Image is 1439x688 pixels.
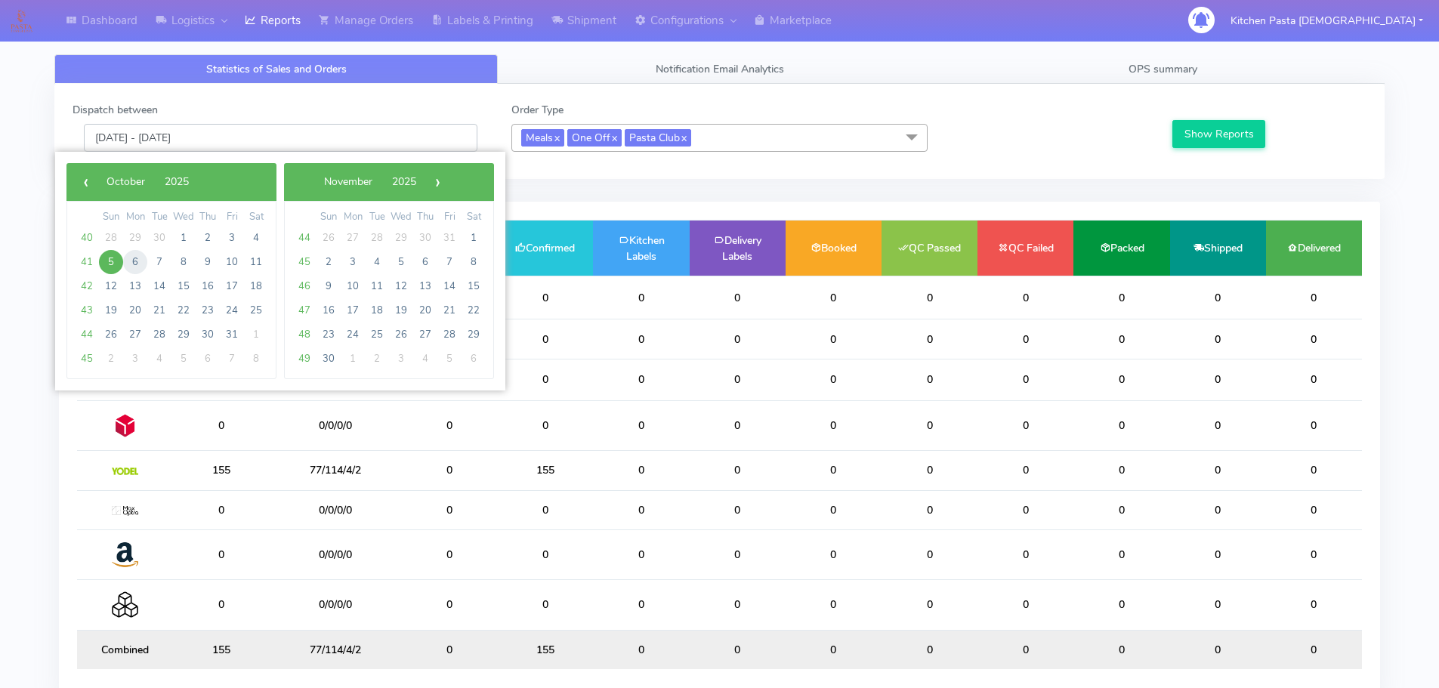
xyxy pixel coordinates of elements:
[786,490,882,529] td: 0
[173,400,269,450] td: 0
[690,490,786,529] td: 0
[341,274,365,298] span: 10
[173,580,269,630] td: 0
[75,347,99,371] span: 45
[147,209,171,226] th: weekday
[75,274,99,298] span: 42
[690,400,786,450] td: 0
[497,359,593,400] td: 0
[413,298,437,322] span: 20
[593,221,689,276] td: Kitchen Labels
[196,347,220,371] span: 6
[786,319,882,359] td: 0
[244,226,268,250] span: 4
[112,506,138,517] img: MaxOptra
[55,152,505,390] bs-daterangepicker-container: calendar
[1266,529,1362,579] td: 0
[365,298,389,322] span: 18
[882,221,977,276] td: QC Passed
[1073,319,1169,359] td: 0
[497,400,593,450] td: 0
[317,322,341,347] span: 23
[196,322,220,347] span: 30
[882,529,977,579] td: 0
[196,298,220,322] span: 23
[786,359,882,400] td: 0
[77,630,173,669] td: Combined
[173,529,269,579] td: 0
[1170,276,1266,319] td: 0
[497,490,593,529] td: 0
[244,250,268,274] span: 11
[786,276,882,319] td: 0
[1073,276,1169,319] td: 0
[171,347,196,371] span: 5
[882,630,977,669] td: 0
[269,630,401,669] td: 77/114/4/2
[171,298,196,322] span: 22
[1073,400,1169,450] td: 0
[341,226,365,250] span: 27
[413,322,437,347] span: 27
[341,250,365,274] span: 3
[593,451,689,490] td: 0
[171,226,196,250] span: 1
[1266,221,1362,276] td: Delivered
[54,54,1385,84] ul: Tabs
[244,347,268,371] span: 8
[292,298,317,322] span: 47
[269,580,401,630] td: 0/0/0/0
[882,490,977,529] td: 0
[462,274,486,298] span: 15
[269,529,401,579] td: 0/0/0/0
[497,221,593,276] td: Confirmed
[314,171,382,193] button: November
[147,226,171,250] span: 30
[75,250,99,274] span: 41
[401,580,497,630] td: 0
[401,529,497,579] td: 0
[123,250,147,274] span: 6
[786,529,882,579] td: 0
[593,276,689,319] td: 0
[882,580,977,630] td: 0
[99,274,123,298] span: 12
[786,630,882,669] td: 0
[269,451,401,490] td: 77/114/4/2
[365,347,389,371] span: 2
[292,226,317,250] span: 44
[1170,221,1266,276] td: Shipped
[171,209,196,226] th: weekday
[389,226,413,250] span: 29
[244,322,268,347] span: 1
[173,490,269,529] td: 0
[1266,580,1362,630] td: 0
[220,226,244,250] span: 3
[593,319,689,359] td: 0
[413,347,437,371] span: 4
[437,209,462,226] th: weekday
[1073,221,1169,276] td: Packed
[341,209,365,226] th: weekday
[462,298,486,322] span: 22
[269,400,401,450] td: 0/0/0/0
[1073,580,1169,630] td: 0
[389,322,413,347] span: 26
[317,274,341,298] span: 9
[123,274,147,298] span: 13
[1170,490,1266,529] td: 0
[977,630,1073,669] td: 0
[593,630,689,669] td: 0
[147,274,171,298] span: 14
[269,490,401,529] td: 0/0/0/0
[74,171,97,193] button: ‹
[389,298,413,322] span: 19
[196,226,220,250] span: 2
[437,274,462,298] span: 14
[977,276,1073,319] td: 0
[244,298,268,322] span: 25
[437,322,462,347] span: 28
[437,347,462,371] span: 5
[1170,630,1266,669] td: 0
